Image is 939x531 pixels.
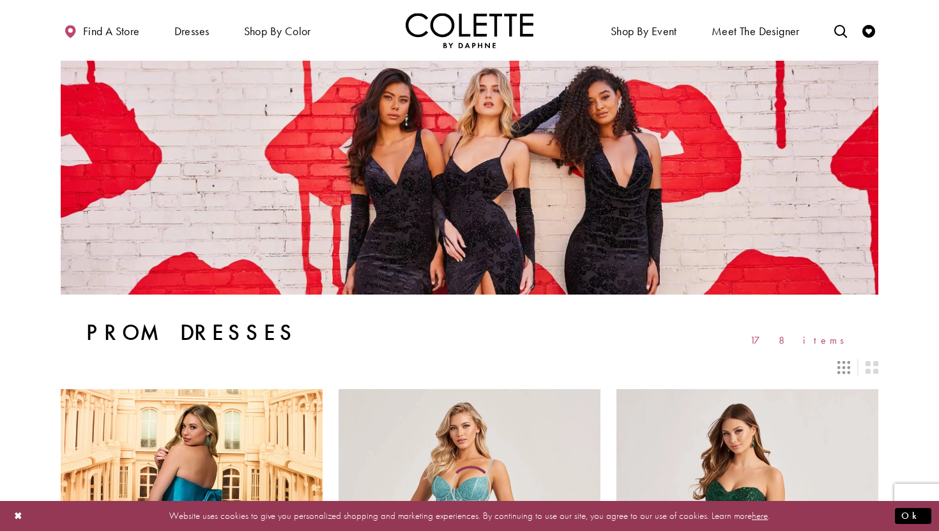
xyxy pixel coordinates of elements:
span: 178 items [750,335,853,346]
span: Shop by color [241,13,314,48]
img: Colette by Daphne [406,13,533,48]
span: Meet the designer [712,25,800,38]
span: Switch layout to 3 columns [837,361,850,374]
a: Toggle search [831,13,850,48]
a: Meet the designer [708,13,803,48]
a: here [752,509,768,522]
p: Website uses cookies to give you personalized shopping and marketing experiences. By continuing t... [92,507,847,525]
a: Visit Home Page [406,13,533,48]
a: Find a store [61,13,142,48]
span: Dresses [174,25,210,38]
div: Layout Controls [53,353,886,381]
span: Shop By Event [607,13,680,48]
span: Find a store [83,25,140,38]
h1: Prom Dresses [86,320,298,346]
a: Check Wishlist [859,13,878,48]
button: Close Dialog [8,505,29,527]
span: Shop By Event [611,25,677,38]
button: Submit Dialog [895,508,931,524]
span: Dresses [171,13,213,48]
span: Shop by color [244,25,311,38]
span: Switch layout to 2 columns [866,361,878,374]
